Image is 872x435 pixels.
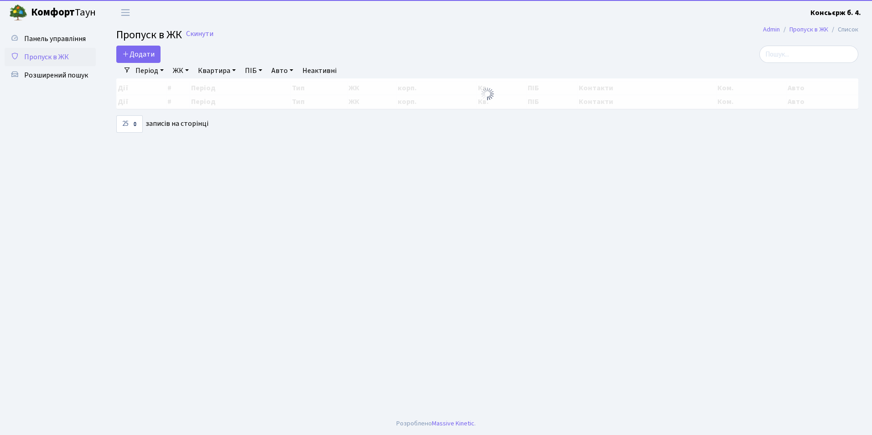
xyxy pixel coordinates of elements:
[5,66,96,84] a: Розширений пошук
[132,63,167,78] a: Період
[828,25,858,35] li: Список
[241,63,266,78] a: ПІБ
[749,20,872,39] nav: breadcrumb
[116,115,208,133] label: записів на сторінці
[24,34,86,44] span: Панель управління
[169,63,192,78] a: ЖК
[5,30,96,48] a: Панель управління
[31,5,75,20] b: Комфорт
[116,27,182,43] span: Пропуск в ЖК
[9,4,27,22] img: logo.png
[24,70,88,80] span: Розширений пошук
[114,5,137,20] button: Переключити навігацію
[810,8,861,18] b: Консьєрж б. 4.
[759,46,858,63] input: Пошук...
[299,63,340,78] a: Неактивні
[194,63,239,78] a: Квартира
[268,63,297,78] a: Авто
[31,5,96,21] span: Таун
[763,25,780,34] a: Admin
[432,419,474,428] a: Massive Kinetic
[789,25,828,34] a: Пропуск в ЖК
[186,30,213,38] a: Скинути
[5,48,96,66] a: Пропуск в ЖК
[396,419,476,429] div: Розроблено .
[116,115,143,133] select: записів на сторінці
[116,46,161,63] a: Додати
[24,52,69,62] span: Пропуск в ЖК
[122,49,155,59] span: Додати
[480,87,495,101] img: Обробка...
[810,7,861,18] a: Консьєрж б. 4.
